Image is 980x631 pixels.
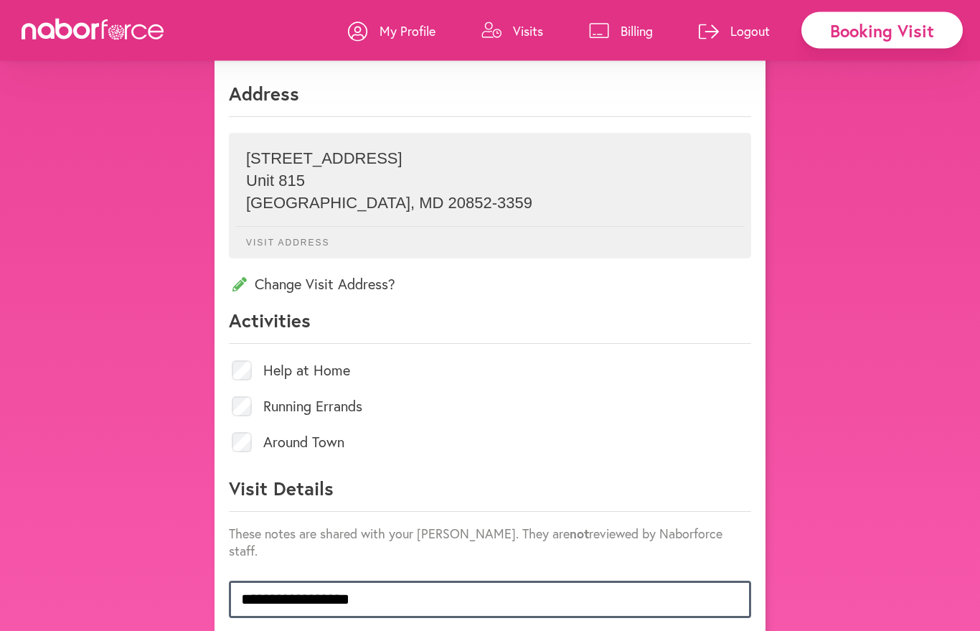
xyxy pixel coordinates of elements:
a: My Profile [348,9,435,52]
p: Logout [730,22,770,39]
p: Visit Details [229,477,751,513]
p: Unit 815 [246,172,734,191]
p: My Profile [380,22,435,39]
p: [GEOGRAPHIC_DATA] , MD 20852-3359 [246,195,734,213]
label: Help at Home [263,364,350,378]
a: Visits [481,9,543,52]
p: Change Visit Address? [229,275,751,294]
label: Running Errands [263,400,362,414]
div: Booking Visit [801,12,963,49]
a: Logout [699,9,770,52]
strong: not [570,525,589,543]
p: Address [229,82,751,118]
p: Activities [229,309,751,345]
p: Billing [621,22,653,39]
a: Billing [589,9,653,52]
p: [STREET_ADDRESS] [246,150,734,169]
label: Around Town [263,436,344,450]
p: Visits [513,22,543,39]
p: Visit Address [235,227,745,248]
p: These notes are shared with your [PERSON_NAME]. They are reviewed by Naborforce staff. [229,525,751,560]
